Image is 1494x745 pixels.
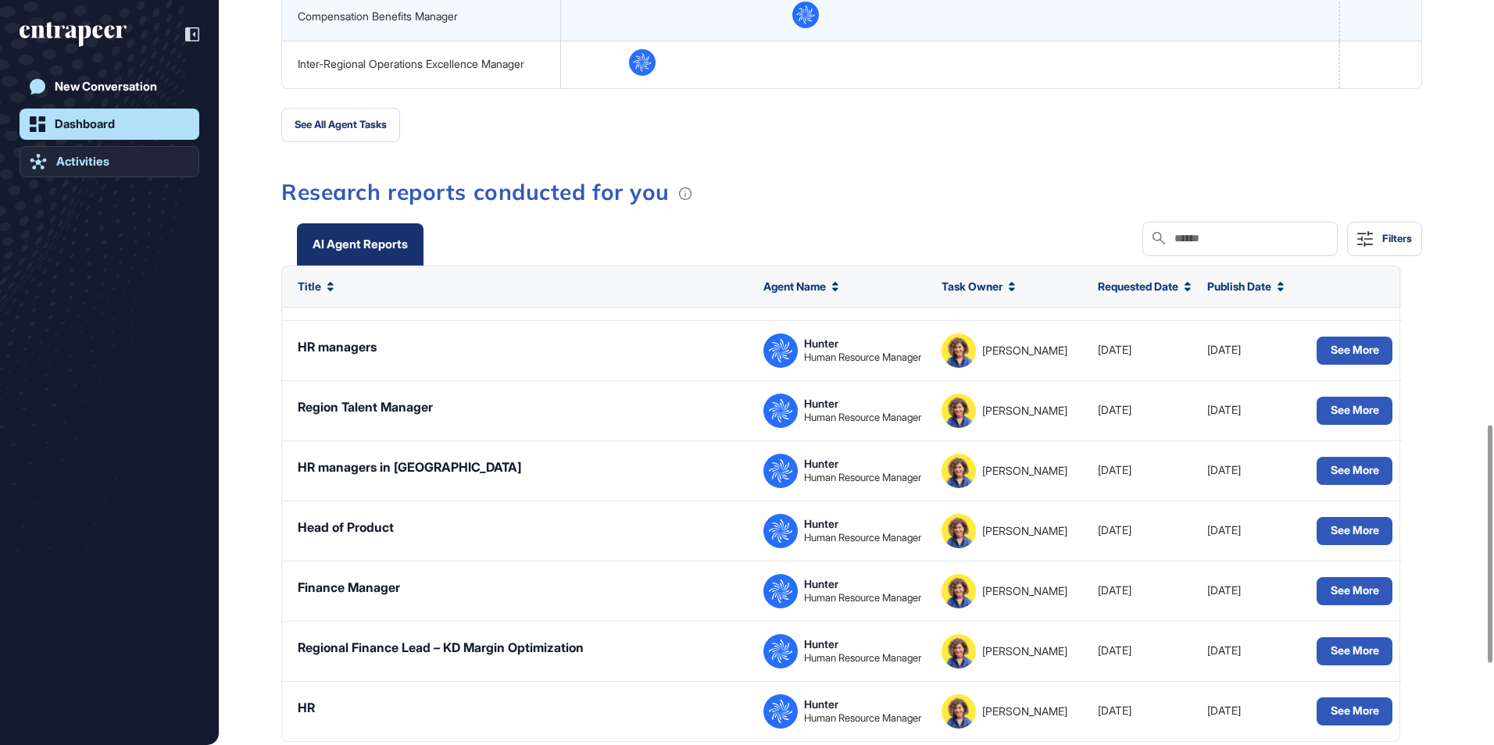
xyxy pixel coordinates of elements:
[1317,637,1392,665] button: See More
[1207,584,1241,597] span: [DATE]
[982,706,1067,717] div: [PERSON_NAME]
[20,71,199,102] a: New Conversation
[1382,232,1412,244] div: Filters
[55,117,115,131] div: Dashboard
[982,586,1067,597] div: [PERSON_NAME]
[1098,464,1131,476] span: [DATE]
[298,338,377,355] div: HR managers
[1098,704,1131,717] span: [DATE]
[1317,697,1392,725] button: See More
[1317,577,1392,605] button: See More
[942,694,976,729] img: sara%20resim.jpeg
[982,526,1067,536] div: [PERSON_NAME]
[298,579,400,596] div: Finance Manager
[804,653,921,663] div: Human Resource Manager
[20,146,199,177] a: Activities
[1317,337,1392,365] button: See More
[804,593,921,603] div: Human Resource Manager
[804,713,921,723] div: Human Resource Manager
[298,639,584,656] div: Regional Finance Lead – KD Margin Optimization
[1098,584,1131,597] span: [DATE]
[804,398,838,409] div: Hunter
[1207,280,1271,293] span: Publish Date
[804,639,838,650] div: Hunter
[1317,457,1392,485] button: See More
[1098,404,1131,416] span: [DATE]
[942,280,1003,293] span: Task Owner
[982,405,1067,416] div: [PERSON_NAME]
[982,646,1067,657] div: [PERSON_NAME]
[942,454,976,488] img: sara%20resim.jpeg
[1207,344,1241,356] span: [DATE]
[804,472,921,483] div: Human Resource Manager
[20,22,127,47] div: entrapeer-logo
[982,345,1067,356] div: [PERSON_NAME]
[1317,397,1392,425] button: See More
[804,533,921,543] div: Human Resource Manager
[298,458,521,476] div: HR managers in [GEOGRAPHIC_DATA]
[763,280,826,293] span: Agent Name
[313,238,408,250] div: AI Agent Reports
[1207,644,1241,657] span: [DATE]
[1207,704,1241,717] span: [DATE]
[281,108,400,142] button: See All Agent Tasks
[942,634,976,668] img: sara%20resim.jpeg
[55,80,157,94] div: New Conversation
[804,458,838,469] div: Hunter
[1098,344,1131,356] span: [DATE]
[942,574,976,608] img: sara%20resim.jpeg
[56,155,109,169] div: Activities
[804,338,838,349] div: Hunter
[298,699,315,716] div: HR
[804,412,921,422] div: Human Resource Manager
[804,352,921,362] div: Human Resource Manager
[804,519,838,529] div: Hunter
[1098,280,1178,293] span: Requested Date
[298,519,394,536] div: Head of Product
[20,109,199,140] a: Dashboard
[1207,404,1241,416] span: [DATE]
[281,181,1422,203] h3: Research reports conducted for you
[298,398,433,415] div: Region Talent Manager
[942,394,976,428] img: sara%20resim.jpeg
[1098,644,1131,657] span: [DATE]
[1207,524,1241,536] span: [DATE]
[298,58,545,70] div: Inter-Regional Operations Excellence Manager
[298,10,545,23] div: Compensation Benefits Manager
[804,579,838,590] div: Hunter
[982,465,1067,476] div: [PERSON_NAME]
[804,699,838,710] div: Hunter
[1347,222,1422,256] button: Filters
[1207,464,1241,476] span: [DATE]
[298,280,321,293] span: Title
[942,333,976,368] img: sara%20resim.jpeg
[1098,524,1131,536] span: [DATE]
[1317,517,1392,545] button: See More
[942,514,976,548] img: sara%20resim.jpeg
